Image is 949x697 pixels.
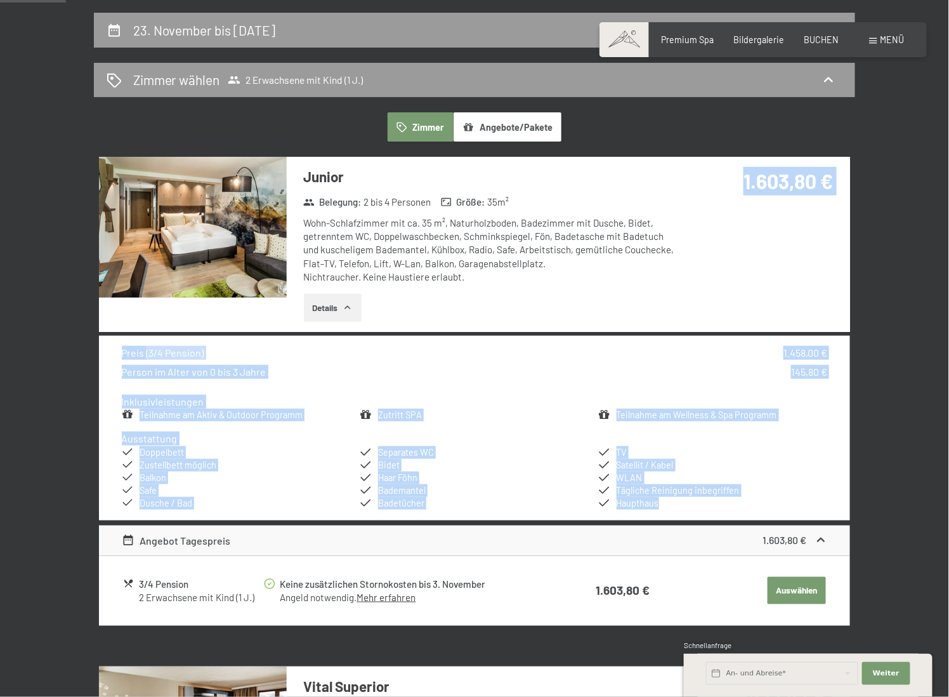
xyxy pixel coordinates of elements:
span: Bidet [378,460,400,470]
a: BUCHEN [804,34,839,45]
strong: 1.603,80 € [743,169,833,193]
div: Person im Alter von 0 bis 3 Jahre [122,365,266,379]
div: Angeld notwendig. [280,591,544,604]
span: Separates WC [378,447,434,458]
span: Schnellanfrage [684,641,731,649]
span: Zustellbett möglich [140,460,216,470]
h3: Junior [304,167,681,187]
div: Wohn-Schlafzimmer mit ca. 35 m², Naturholzboden, Badezimmer mit Dusche, Bidet, getrenntem WC, Dop... [304,216,681,284]
a: Zutritt SPA [378,409,422,420]
span: Menü [880,34,905,45]
div: Angebot Tagespreis1.603,80 € [99,526,850,556]
div: Keine zusätzlichen Stornokosten bis 3. November [280,577,544,592]
button: Zimmer [388,112,454,142]
a: Bildergalerie [733,34,784,45]
span: 35 m² [488,196,509,209]
span: Haar Föhn [378,472,417,483]
button: Details [304,294,362,322]
span: Haupthaus [617,498,659,508]
span: TV [617,447,627,458]
span: Weiter [873,668,900,679]
span: Satellit / Kabel [617,460,674,470]
span: Bademantel [378,485,426,496]
button: Angebote/Pakete [454,112,561,142]
h2: Zimmer wählen [133,70,220,89]
a: Teilnahme am Aktiv & Outdoor Programm [140,409,303,420]
span: Safe [140,485,157,496]
h4: Inklusivleistungen [122,395,204,408]
strong: 1.603,80 € [763,534,807,546]
button: Auswählen [768,577,826,605]
span: Dusche / Bad [140,498,192,508]
strong: Belegung : [303,196,361,209]
span: 2 bis 4 Personen [363,196,431,209]
strong: 1.603,80 € [596,583,650,597]
span: Balkon [140,472,166,483]
h2: 23. November bis [DATE] [133,22,276,38]
a: Mehr erfahren [357,592,416,603]
h3: Vital Superior [304,677,681,696]
span: ( 3/4 Pension ) [147,347,204,359]
a: Teilnahme am Wellness & Spa Programm [617,409,777,420]
div: 145,80 € [791,365,827,379]
div: Angebot Tagespreis [122,533,231,548]
span: Doppelbett [140,447,184,458]
div: 3/4 Pension [139,577,263,592]
div: 2 Erwachsene mit Kind (1 J.) [139,591,263,604]
span: WLAN [617,472,643,483]
img: mss_renderimg.php [99,157,287,298]
strong: Größe : [441,196,485,209]
div: Preis [122,346,204,360]
span: 2 Erwachsene mit Kind (1 J.) [228,74,363,86]
span: Tägliche Reinigung inbegriffen [617,485,740,496]
a: Premium Spa [661,34,714,45]
h4: Ausstattung [122,432,178,444]
span: Badetücher [378,498,424,508]
button: Weiter [862,662,910,685]
div: 1.458,00 € [783,346,827,360]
